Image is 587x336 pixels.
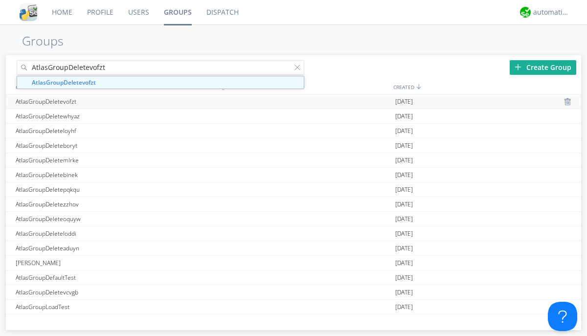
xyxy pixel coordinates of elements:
div: AtlasGroupDeletemlrke [13,153,202,167]
a: AtlasGroupDispatchLarge[DATE] [6,314,581,329]
a: AtlasGroupDeleteoquyw[DATE] [6,212,581,226]
a: AtlasGroupDeletewhyaz[DATE] [6,109,581,124]
img: d2d01cd9b4174d08988066c6d424eccd [520,7,531,18]
div: AtlasGroupDeletezzhov [13,197,202,211]
span: [DATE] [395,182,413,197]
span: [DATE] [395,270,413,285]
div: AtlasGroupDeleteoquyw [13,212,202,226]
a: AtlasGroupDeletevofzt[DATE] [6,94,581,109]
span: [DATE] [395,124,413,138]
div: AtlasGroupDeleteboryt [13,138,202,153]
a: AtlasGroupDeleteaduyn[DATE] [6,241,581,256]
a: AtlasGroupDeleteboryt[DATE] [6,138,581,153]
span: [DATE] [395,138,413,153]
div: [PERSON_NAME] [13,256,202,270]
iframe: Toggle Customer Support [548,302,577,331]
div: AtlasGroupDeleteloddi [13,226,202,241]
a: AtlasGroupDefaultTest[DATE] [6,270,581,285]
span: [DATE] [395,153,413,168]
div: AtlasGroupDeleteaduyn [13,241,202,255]
span: [DATE] [395,241,413,256]
div: Create Group [510,60,576,75]
div: AtlasGroupDeleteloyhf [13,124,202,138]
a: AtlasGroupDeletezzhov[DATE] [6,197,581,212]
a: AtlasGroupDeletemlrke[DATE] [6,153,581,168]
img: plus.svg [515,64,521,70]
a: AtlasGroupDeleteloddi[DATE] [6,226,581,241]
span: [DATE] [395,314,413,329]
span: [DATE] [395,300,413,314]
span: [DATE] [395,226,413,241]
span: [DATE] [395,285,413,300]
img: cddb5a64eb264b2086981ab96f4c1ba7 [20,3,37,21]
div: automation+atlas [533,7,570,17]
span: [DATE] [395,94,413,109]
span: [DATE] [395,197,413,212]
div: AtlasGroupDeletewhyaz [13,109,202,123]
input: Search groups [17,60,304,75]
div: GROUPS [13,80,199,94]
span: [DATE] [395,212,413,226]
div: AtlasGroupDeletepqkqu [13,182,202,197]
div: AtlasGroupDeletevofzt [13,94,202,109]
a: AtlasGroupDeletevcvgb[DATE] [6,285,581,300]
div: AtlasGroupLoadTest [13,300,202,314]
div: AtlasGroupDispatchLarge [13,314,202,329]
div: AtlasGroupDeletebinek [13,168,202,182]
span: [DATE] [395,256,413,270]
a: [PERSON_NAME][DATE] [6,256,581,270]
a: AtlasGroupDeleteloyhf[DATE] [6,124,581,138]
a: AtlasGroupDeletebinek[DATE] [6,168,581,182]
a: AtlasGroupLoadTest[DATE] [6,300,581,314]
div: AtlasGroupDeletevcvgb [13,285,202,299]
span: [DATE] [395,109,413,124]
div: CREATED [391,80,581,94]
span: [DATE] [395,168,413,182]
strong: AtlasGroupDeletevofzt [32,78,96,87]
div: AtlasGroupDefaultTest [13,270,202,285]
a: AtlasGroupDeletepqkqu[DATE] [6,182,581,197]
